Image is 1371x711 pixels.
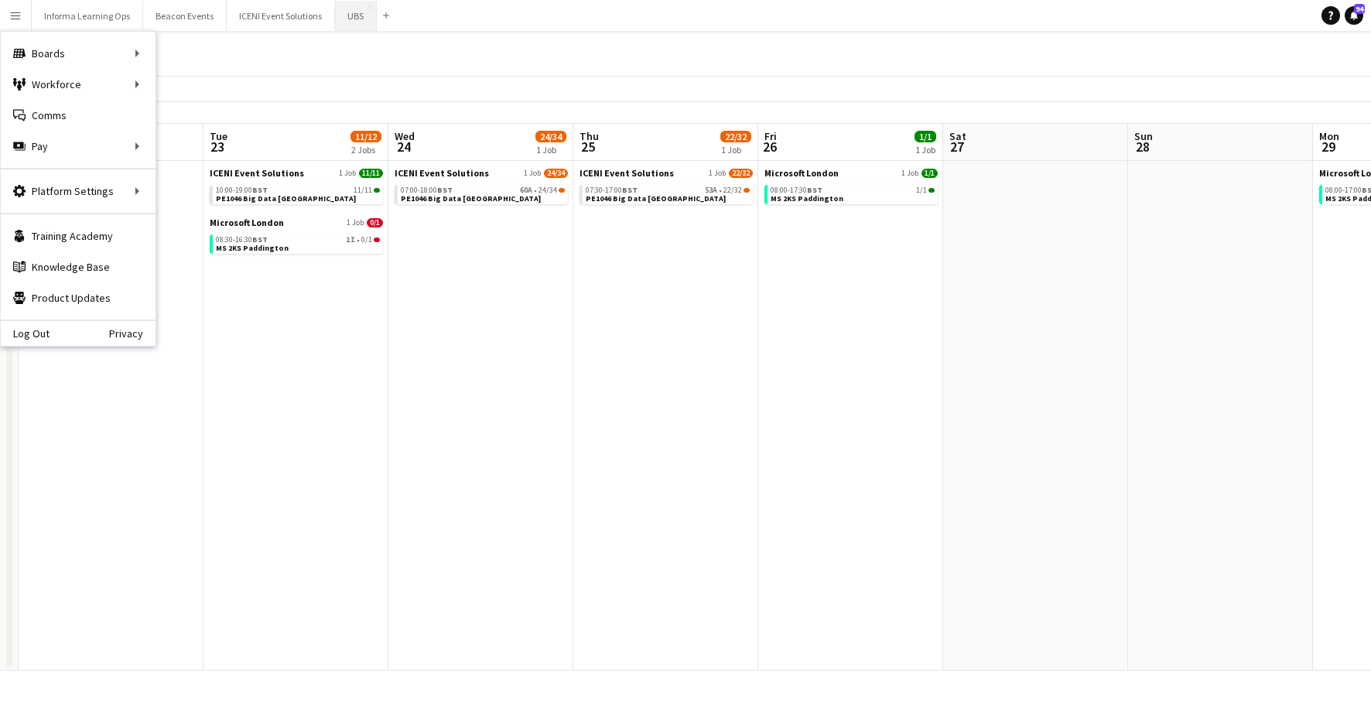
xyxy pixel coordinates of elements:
span: 07:00-18:00 [401,186,453,194]
div: Microsoft London1 Job0/108:30-16:30BST1I•0/1MS 2KS Paddington [210,217,383,257]
div: 1 Job [721,144,750,156]
div: Pay [1,131,156,162]
button: UBS [335,1,377,31]
span: 22/32 [729,169,753,178]
span: 11/12 [350,131,381,142]
span: 24 [392,138,415,156]
a: Training Academy [1,220,156,251]
a: Privacy [109,327,156,340]
span: 29 [1317,138,1339,156]
span: PE1046 Big Data London [401,193,541,203]
span: 53A [705,186,717,194]
span: 24/34 [538,186,557,194]
span: Tue [210,129,227,143]
div: • [586,186,750,194]
span: Thu [580,129,599,143]
a: 08:30-16:30BST1I•0/1MS 2KS Paddington [216,234,380,252]
span: Mon [1319,129,1339,143]
a: Knowledge Base [1,251,156,282]
span: BST [807,185,822,195]
span: 27 [947,138,966,156]
span: 1 Job [339,169,356,178]
div: Boards [1,38,156,69]
div: Platform Settings [1,176,156,207]
span: ICENI Event Solutions [210,167,304,179]
span: 1I [346,236,355,244]
span: 24/34 [535,131,566,142]
span: 26 [762,138,777,156]
span: 28 [1132,138,1153,156]
span: 1/1 [921,169,938,178]
span: MS 2KS Paddington [771,193,843,203]
span: 24/34 [544,169,568,178]
span: PE1046 Big Data London [586,193,726,203]
span: 22/32 [744,188,750,193]
a: 08:00-17:30BST1/1MS 2KS Paddington [771,185,935,203]
span: Sun [1134,129,1153,143]
button: ICENI Event Solutions [227,1,335,31]
span: 1 Job [901,169,918,178]
a: 07:00-18:00BST60A•24/34PE1046 Big Data [GEOGRAPHIC_DATA] [401,185,565,203]
a: Product Updates [1,282,156,313]
div: • [401,186,565,194]
span: 1/1 [915,131,936,142]
span: BST [622,185,638,195]
span: 1 Job [709,169,726,178]
button: Beacon Events [143,1,227,31]
span: 22/32 [723,186,742,194]
div: ICENI Event Solutions1 Job24/3407:00-18:00BST60A•24/34PE1046 Big Data [GEOGRAPHIC_DATA] [395,167,568,207]
span: 11/11 [354,186,372,194]
div: 1 Job [536,144,566,156]
span: 08:30-16:30 [216,236,268,244]
div: 2 Jobs [351,144,381,156]
span: PE1046 Big Data London [216,193,356,203]
span: 0/1 [367,218,383,227]
span: BST [252,185,268,195]
span: Fri [764,129,777,143]
span: Microsoft London [764,167,839,179]
div: 1 Job [915,144,935,156]
span: ICENI Event Solutions [580,167,674,179]
span: 24/34 [559,188,565,193]
a: 07:30-17:00BST53A•22/32PE1046 Big Data [GEOGRAPHIC_DATA] [586,185,750,203]
span: Microsoft London [210,217,284,228]
button: Informa Learning Ops [32,1,143,31]
span: 1 Job [524,169,541,178]
span: 60A [520,186,532,194]
span: 11/11 [359,169,383,178]
span: ICENI Event Solutions [395,167,489,179]
span: Wed [395,129,415,143]
div: Microsoft London1 Job1/108:00-17:30BST1/1MS 2KS Paddington [764,167,938,207]
a: ICENI Event Solutions1 Job22/32 [580,167,753,179]
div: ICENI Event Solutions1 Job22/3207:30-17:00BST53A•22/32PE1046 Big Data [GEOGRAPHIC_DATA] [580,167,753,207]
span: 10:00-19:00 [216,186,268,194]
a: Microsoft London1 Job0/1 [210,217,383,228]
a: 10:00-19:00BST11/11PE1046 Big Data [GEOGRAPHIC_DATA] [216,185,380,203]
span: 1/1 [928,188,935,193]
a: Comms [1,100,156,131]
span: 1/1 [916,186,927,194]
span: BST [252,234,268,244]
span: 94 [1354,4,1365,14]
span: 08:00-17:30 [771,186,822,194]
span: 1 Job [347,218,364,227]
div: Workforce [1,69,156,100]
span: MS 2KS Paddington [216,243,289,253]
a: Microsoft London1 Job1/1 [764,167,938,179]
a: 94 [1345,6,1363,25]
span: 11/11 [374,188,380,193]
span: Sat [949,129,966,143]
span: 0/1 [374,238,380,242]
span: BST [437,185,453,195]
a: Log Out [1,327,50,340]
div: ICENI Event Solutions1 Job11/1110:00-19:00BST11/11PE1046 Big Data [GEOGRAPHIC_DATA] [210,167,383,217]
span: 07:30-17:00 [586,186,638,194]
a: ICENI Event Solutions1 Job11/11 [210,167,383,179]
span: 22/32 [720,131,751,142]
span: 25 [577,138,599,156]
span: 23 [207,138,227,156]
span: 0/1 [361,236,372,244]
a: ICENI Event Solutions1 Job24/34 [395,167,568,179]
div: • [216,236,380,244]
